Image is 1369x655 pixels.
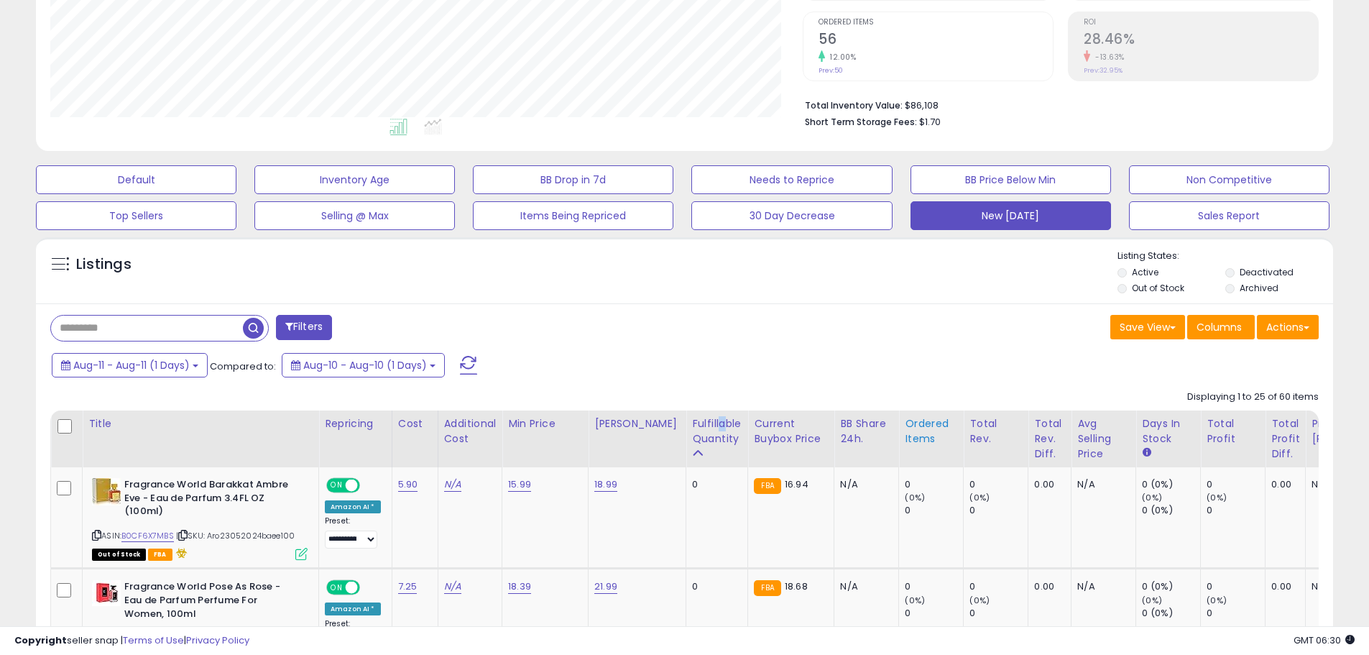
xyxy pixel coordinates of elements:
button: Sales Report [1129,201,1329,230]
span: ON [328,582,346,594]
div: Additional Cost [444,416,497,446]
div: 0 [1207,504,1265,517]
button: Needs to Reprice [691,165,892,194]
label: Active [1132,266,1158,278]
a: B0CF6X7MBS [121,530,174,542]
span: $1.70 [919,115,941,129]
div: 0 [905,504,963,517]
button: Aug-10 - Aug-10 (1 Days) [282,353,445,377]
span: ROI [1084,19,1318,27]
a: Terms of Use [123,633,184,647]
div: 0 [969,607,1028,620]
button: Save View [1110,315,1185,339]
div: 0.00 [1271,580,1294,593]
div: Amazon AI * [325,603,381,615]
div: Cost [398,416,432,431]
small: FBA [754,478,780,494]
label: Out of Stock [1132,282,1184,294]
small: (0%) [1207,492,1227,503]
small: (0%) [1142,492,1162,503]
div: Total Profit [1207,416,1259,446]
div: 0 [969,478,1028,491]
div: N/A [840,580,888,593]
button: Inventory Age [254,165,455,194]
li: $86,108 [805,96,1308,113]
div: 0 [905,580,963,593]
div: 0 [692,580,737,593]
span: FBA [148,549,172,561]
div: BB Share 24h. [840,416,893,446]
div: 0 [969,504,1028,517]
span: Ordered Items [819,19,1053,27]
div: Total Profit Diff. [1271,416,1299,462]
span: All listings that are currently out of stock and unavailable for purchase on Amazon [92,549,146,561]
a: 5.90 [398,477,418,492]
a: 21.99 [594,580,617,594]
h5: Listings [76,255,132,275]
small: (0%) [1207,595,1227,606]
button: Items Being Repriced [473,201,673,230]
small: -13.63% [1090,52,1125,63]
button: Top Sellers [36,201,236,230]
button: Selling @ Max [254,201,455,230]
button: New [DATE] [911,201,1111,230]
h2: 28.46% [1084,31,1318,50]
div: ASIN: [92,478,308,559]
span: 18.68 [785,580,808,593]
div: Amazon AI * [325,500,381,513]
a: N/A [444,477,461,492]
div: 0 [1207,478,1265,491]
span: | SKU: Aro23052024baee100 [176,530,295,541]
i: hazardous material [172,548,188,558]
button: Actions [1257,315,1319,339]
div: 0 [969,580,1028,593]
button: Default [36,165,236,194]
strong: Copyright [14,633,67,647]
a: 15.99 [508,477,531,492]
div: Total Rev. Diff. [1034,416,1065,462]
b: Short Term Storage Fees: [805,116,917,128]
small: Prev: 50 [819,66,843,75]
small: 12.00% [825,52,856,63]
div: 0 (0%) [1142,478,1200,491]
small: (0%) [1142,595,1162,606]
div: 0 [1207,580,1265,593]
div: 0 [1207,607,1265,620]
div: 0 (0%) [1142,504,1200,517]
p: Listing States: [1117,249,1333,263]
span: 16.94 [785,477,808,491]
div: 0 (0%) [1142,580,1200,593]
small: Prev: 32.95% [1084,66,1123,75]
span: Compared to: [210,359,276,373]
b: Total Inventory Value: [805,99,903,111]
a: Privacy Policy [186,633,249,647]
div: Min Price [508,416,582,431]
span: ON [328,480,346,492]
b: Fragrance World Pose As Rose - Eau de Parfum Perfume For Women, 100ml [124,580,299,624]
img: 51QlVGHo+AL._SL40_.jpg [92,478,121,505]
div: 0.00 [1034,478,1060,491]
img: 41WdYFiulRL._SL40_.jpg [92,580,121,606]
div: Current Buybox Price [754,416,828,446]
small: (0%) [905,492,925,503]
div: 0.00 [1034,580,1060,593]
div: Fulfillable Quantity [692,416,742,446]
div: N/A [1077,478,1125,491]
button: Non Competitive [1129,165,1329,194]
div: N/A [1077,580,1125,593]
div: seller snap | | [14,634,249,648]
div: 0 [905,478,963,491]
div: 0 [692,478,737,491]
small: (0%) [905,595,925,606]
span: Aug-10 - Aug-10 (1 Days) [303,358,427,372]
div: Title [88,416,313,431]
span: OFF [358,480,381,492]
a: 18.39 [508,580,531,594]
a: 18.99 [594,477,617,492]
div: Avg Selling Price [1077,416,1130,462]
button: Aug-11 - Aug-11 (1 Days) [52,353,208,377]
button: Columns [1187,315,1255,339]
span: Aug-11 - Aug-11 (1 Days) [73,358,190,372]
button: BB Price Below Min [911,165,1111,194]
div: Total Rev. [969,416,1022,446]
